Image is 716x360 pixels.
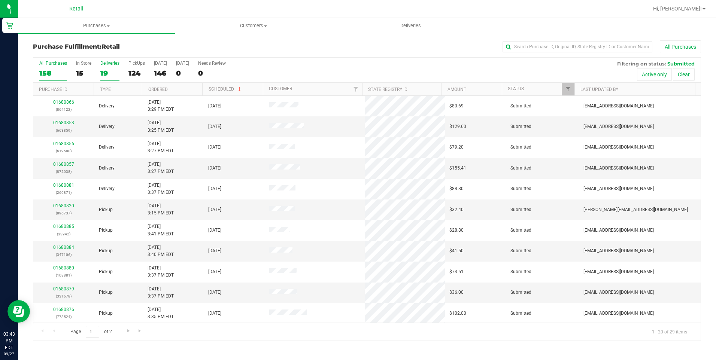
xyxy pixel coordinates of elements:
[583,247,654,254] span: [EMAIL_ADDRESS][DOMAIN_NAME]
[38,272,90,279] p: (108881)
[449,268,464,275] span: $73.51
[175,18,332,34] a: Customers
[99,144,115,151] span: Delivery
[38,168,90,175] p: (872038)
[449,310,466,317] span: $102.00
[53,100,74,105] a: 01680866
[176,69,189,77] div: 0
[128,69,145,77] div: 124
[583,123,654,130] span: [EMAIL_ADDRESS][DOMAIN_NAME]
[175,22,331,29] span: Customers
[148,140,174,155] span: [DATE] 3:27 PM EDT
[449,227,464,234] span: $28.80
[38,189,90,196] p: (260871)
[208,165,221,172] span: [DATE]
[148,244,174,258] span: [DATE] 3:40 PM EDT
[6,22,13,29] inline-svg: Retail
[99,206,113,213] span: Pickup
[449,165,466,172] span: $155.41
[449,247,464,254] span: $41.50
[208,144,221,151] span: [DATE]
[510,206,531,213] span: Submitted
[637,68,672,81] button: Active only
[154,61,167,66] div: [DATE]
[208,289,221,296] span: [DATE]
[208,185,221,192] span: [DATE]
[269,86,292,91] a: Customer
[148,182,174,196] span: [DATE] 3:37 PM EDT
[208,310,221,317] span: [DATE]
[148,223,174,237] span: [DATE] 3:41 PM EDT
[148,286,174,300] span: [DATE] 3:37 PM EDT
[148,161,174,175] span: [DATE] 3:27 PM EDT
[449,103,464,110] span: $80.69
[38,147,90,155] p: (619580)
[208,103,221,110] span: [DATE]
[53,141,74,146] a: 01680856
[673,68,695,81] button: Clear
[76,69,91,77] div: 15
[39,69,67,77] div: 158
[583,185,654,192] span: [EMAIL_ADDRESS][DOMAIN_NAME]
[583,310,654,317] span: [EMAIL_ADDRESS][DOMAIN_NAME]
[99,123,115,130] span: Delivery
[660,40,701,53] button: All Purchases
[100,69,119,77] div: 19
[99,310,113,317] span: Pickup
[86,326,99,338] input: 1
[7,300,30,323] iframe: Resource center
[449,185,464,192] span: $88.80
[123,326,134,336] a: Go to the next page
[208,206,221,213] span: [DATE]
[53,286,74,292] a: 01680879
[38,313,90,320] p: (773524)
[99,185,115,192] span: Delivery
[583,144,654,151] span: [EMAIL_ADDRESS][DOMAIN_NAME]
[583,227,654,234] span: [EMAIL_ADDRESS][DOMAIN_NAME]
[99,165,115,172] span: Delivery
[64,326,118,338] span: Page of 2
[148,265,174,279] span: [DATE] 3:37 PM EDT
[39,87,67,92] a: Purchase ID
[53,224,74,229] a: 01680885
[99,289,113,296] span: Pickup
[39,61,67,66] div: All Purchases
[148,99,174,113] span: [DATE] 3:29 PM EDT
[53,265,74,271] a: 01680880
[583,289,654,296] span: [EMAIL_ADDRESS][DOMAIN_NAME]
[99,227,113,234] span: Pickup
[38,231,90,238] p: (33942)
[38,210,90,217] p: (896737)
[100,61,119,66] div: Deliveries
[3,331,15,351] p: 03:43 PM EDT
[38,106,90,113] p: (864122)
[128,61,145,66] div: PickUps
[503,41,652,52] input: Search Purchase ID, Original ID, State Registry ID or Customer Name...
[3,351,15,357] p: 09/27
[208,247,221,254] span: [DATE]
[510,144,531,151] span: Submitted
[583,103,654,110] span: [EMAIL_ADDRESS][DOMAIN_NAME]
[583,268,654,275] span: [EMAIL_ADDRESS][DOMAIN_NAME]
[135,326,146,336] a: Go to the last page
[368,87,407,92] a: State Registry ID
[510,310,531,317] span: Submitted
[332,18,489,34] a: Deliveries
[653,6,702,12] span: Hi, [PERSON_NAME]!
[449,206,464,213] span: $32.40
[508,86,524,91] a: Status
[510,123,531,130] span: Submitted
[53,203,74,208] a: 01680820
[38,251,90,258] p: (347106)
[38,293,90,300] p: (331678)
[76,61,91,66] div: In Store
[583,206,688,213] span: [PERSON_NAME][EMAIL_ADDRESS][DOMAIN_NAME]
[510,185,531,192] span: Submitted
[198,61,226,66] div: Needs Review
[99,103,115,110] span: Delivery
[99,247,113,254] span: Pickup
[148,202,174,217] span: [DATE] 3:15 PM EDT
[580,87,618,92] a: Last Updated By
[510,103,531,110] span: Submitted
[69,6,84,12] span: Retail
